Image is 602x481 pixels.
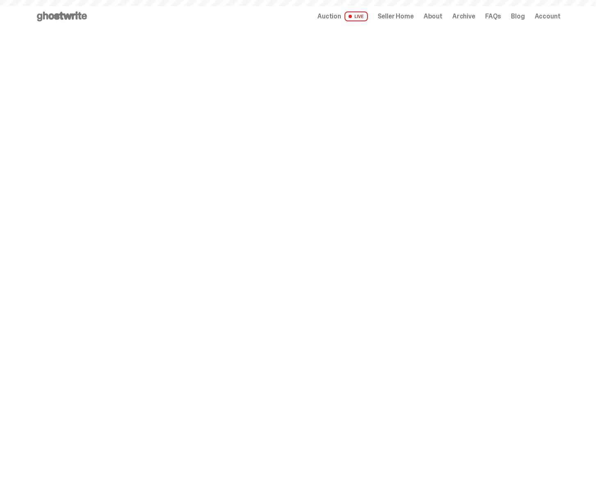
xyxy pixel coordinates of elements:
[511,13,524,20] a: Blog
[317,13,341,20] span: Auction
[378,13,414,20] a: Seller Home
[317,11,367,21] a: Auction LIVE
[424,13,442,20] a: About
[485,13,501,20] a: FAQs
[535,13,561,20] a: Account
[344,11,368,21] span: LIVE
[452,13,475,20] a: Archive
